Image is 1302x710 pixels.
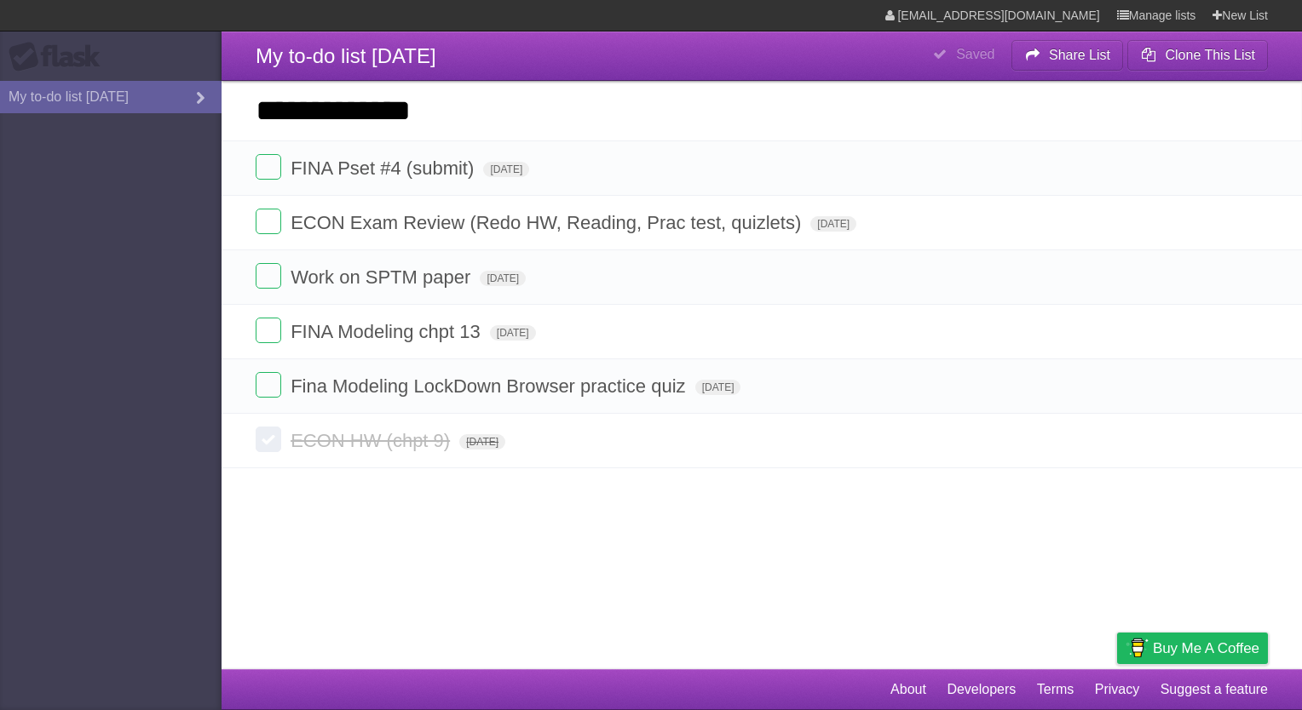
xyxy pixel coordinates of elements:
span: [DATE] [459,434,505,449]
button: Clone This List [1127,40,1268,71]
a: Privacy [1095,673,1139,706]
span: [DATE] [480,271,526,286]
b: Saved [956,47,994,61]
label: Done [256,318,281,343]
span: Buy me a coffee [1153,633,1259,663]
span: [DATE] [490,325,536,341]
span: My to-do list [DATE] [256,44,436,67]
span: [DATE] [810,216,856,232]
span: ECON HW (chpt 9) [291,430,454,451]
span: [DATE] [695,380,741,395]
span: ECON Exam Review (Redo HW, Reading, Prac test, quizlets) [291,212,805,233]
img: Buy me a coffee [1126,633,1149,662]
label: Done [256,209,281,234]
label: Done [256,263,281,289]
button: Share List [1011,40,1124,71]
b: Share List [1049,48,1110,62]
label: Done [256,154,281,180]
a: Developers [947,673,1016,706]
span: FINA Modeling chpt 13 [291,321,485,342]
b: Clone This List [1165,48,1255,62]
label: Done [256,372,281,398]
label: Done [256,427,281,452]
a: About [890,673,926,706]
div: Flask [9,42,111,72]
span: FINA Pset #4 (submit) [291,157,478,179]
a: Suggest a feature [1161,673,1268,706]
span: Work on SPTM paper [291,266,475,288]
a: Buy me a coffee [1117,633,1268,664]
a: Terms [1037,673,1074,706]
span: [DATE] [483,162,529,177]
span: Fina Modeling LockDown Browser practice quiz [291,375,689,397]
